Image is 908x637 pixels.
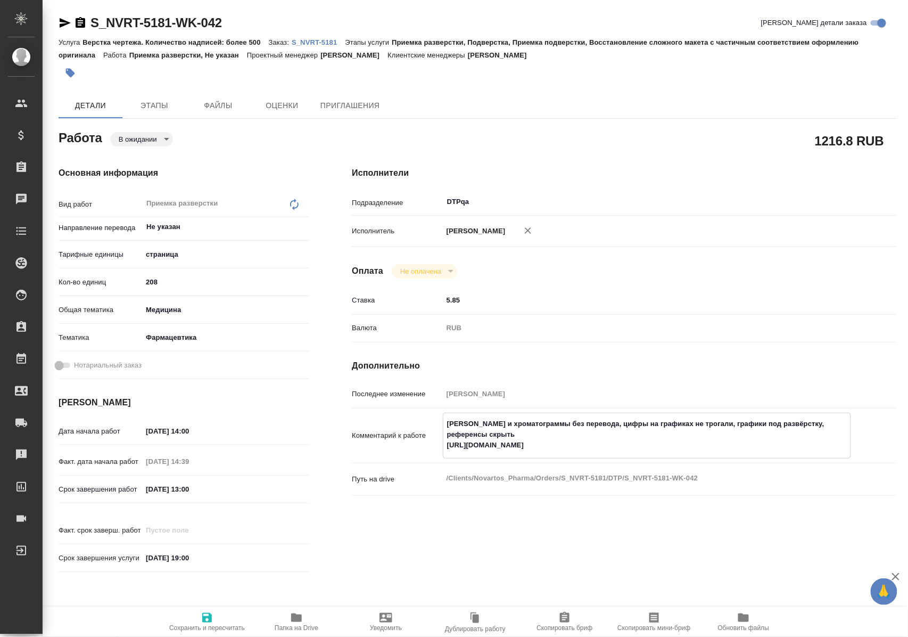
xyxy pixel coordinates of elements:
[871,578,897,605] button: 🙏
[320,99,380,112] span: Приглашения
[352,389,442,399] p: Последнее изменение
[90,15,222,30] a: S_NVRT-5181-WK-042
[59,605,93,622] h2: Заказ
[617,624,690,632] span: Скопировать мини-бриф
[65,99,116,112] span: Детали
[520,607,609,637] button: Скопировать бриф
[352,198,442,208] p: Подразделение
[303,226,306,228] button: Open
[516,219,540,242] button: Удалить исполнителя
[74,17,87,29] button: Скопировать ссылку
[718,624,770,632] span: Обновить файлы
[275,624,318,632] span: Папка на Drive
[445,625,506,633] span: Дублировать работу
[59,426,142,437] p: Дата начала работ
[59,553,142,563] p: Срок завершения услуги
[59,525,142,536] p: Факт. срок заверш. работ
[142,423,235,439] input: ✎ Введи что-нибудь
[320,51,387,59] p: [PERSON_NAME]
[59,396,309,409] h4: [PERSON_NAME]
[59,127,102,146] h2: Работа
[431,607,520,637] button: Дублировать работу
[443,415,851,454] textarea: [PERSON_NAME] и хроматограммы без перевода, цифры на графиках не трогали, графики под развёрстку,...
[142,301,309,319] div: Медицина
[443,469,851,487] textarea: /Clients/Novartos_Pharma/Orders/S_NVRT-5181/DTP/S_NVRT-5181-WK-042
[609,607,699,637] button: Скопировать мини-бриф
[82,38,268,46] p: Верстка чертежа. Количество надписей: более 500
[59,38,82,46] p: Услуга
[352,430,442,441] p: Комментарий к работе
[387,51,468,59] p: Клиентские менеджеры
[292,37,345,46] a: S_NVRT-5181
[59,249,142,260] p: Тарифные единицы
[468,51,535,59] p: [PERSON_NAME]
[815,132,884,150] h2: 1216.8 RUB
[59,199,142,210] p: Вид работ
[59,484,142,495] p: Срок завершения работ
[392,264,457,279] div: В ожидании
[443,386,851,402] input: Пустое поле
[252,607,341,637] button: Папка на Drive
[292,38,345,46] p: S_NVRT-5181
[110,132,173,146] div: В ожидании
[352,323,442,333] p: Валюта
[257,99,308,112] span: Оценки
[845,201,847,203] button: Open
[59,277,142,288] p: Кол-во единиц
[699,607,788,637] button: Обновить файлы
[352,167,896,179] h4: Исполнители
[443,319,851,337] div: RUB
[142,246,309,264] div: страница
[59,223,142,233] p: Направление перевода
[352,474,442,485] p: Путь на drive
[59,332,142,343] p: Тематика
[129,51,247,59] p: Приемка разверстки, Не указан
[352,295,442,306] p: Ставка
[345,38,392,46] p: Этапы услуги
[142,522,235,538] input: Пустое поле
[341,607,431,637] button: Уведомить
[443,292,851,308] input: ✎ Введи что-нибудь
[247,51,320,59] p: Проектный менеджер
[142,274,309,290] input: ✎ Введи что-нибудь
[193,99,244,112] span: Файлы
[142,454,235,469] input: Пустое поле
[129,99,180,112] span: Этапы
[103,51,129,59] p: Работа
[875,581,893,603] span: 🙏
[59,456,142,467] p: Факт. дата начала работ
[443,226,506,236] p: [PERSON_NAME]
[59,61,82,85] button: Добавить тэг
[761,18,867,28] span: [PERSON_NAME] детали заказа
[59,17,71,29] button: Скопировать ссылку для ЯМессенджера
[142,550,235,566] input: ✎ Введи что-нибудь
[142,329,309,347] div: Фармацевтика
[352,360,896,372] h4: Дополнительно
[162,607,252,637] button: Сохранить и пересчитать
[59,305,142,315] p: Общая тематика
[269,38,292,46] p: Заказ:
[169,624,245,632] span: Сохранить и пересчитать
[536,624,592,632] span: Скопировать бриф
[352,226,442,236] p: Исполнитель
[352,265,383,277] h4: Оплата
[74,360,142,371] span: Нотариальный заказ
[397,267,444,276] button: Не оплачена
[59,167,309,179] h4: Основная информация
[59,38,859,59] p: Приемка разверстки, Подверстка, Приемка подверстки, Восстановление сложного макета с частичным со...
[142,481,235,497] input: ✎ Введи что-нибудь
[370,624,402,632] span: Уведомить
[115,135,160,144] button: В ожидании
